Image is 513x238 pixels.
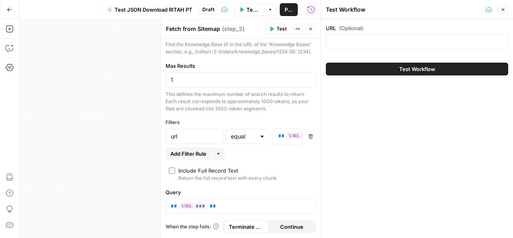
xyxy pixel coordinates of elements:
[166,41,316,55] div: Find the Knowledge Base ID in the URL of the 'Knowledge Bases' section, e.g., /cohort-5-0/data/kn...
[246,6,259,14] span: Test Workflow
[222,25,244,33] span: ( step_2 )
[169,167,175,174] input: Include Full Record TextReturn the full record text with every chunk
[229,223,265,231] span: Terminate Workflow
[166,91,316,112] div: This defines the maximum number of search results to return. Each result corresponds to approxima...
[266,24,290,34] button: Test
[115,6,192,14] span: Test JSON Download RITAH PT
[103,3,197,16] button: Test JSON Download RITAH PT
[234,3,264,16] button: Test Workflow
[269,220,315,233] button: Continue
[339,24,364,32] span: (Optional)
[166,62,316,70] label: Max Results
[170,150,206,158] span: Add Filter Rule
[166,223,219,230] a: When the step fails:
[178,167,238,175] div: Include Full Record Text
[326,24,508,32] label: URL
[231,132,256,140] input: equal
[178,175,277,182] div: Return the full record text with every chunk
[285,6,293,14] span: Publish
[166,119,316,126] div: Filters
[166,188,316,196] label: Query
[202,6,214,13] span: Draft
[171,132,218,140] input: Type a field
[277,25,287,33] span: Test
[280,3,298,16] button: Publish
[166,25,220,33] textarea: Fetch from Sitemap
[399,65,435,73] span: Test Workflow
[326,63,508,75] button: Test Workflow
[280,223,303,231] span: Continue
[166,147,211,160] button: Add Filter Rule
